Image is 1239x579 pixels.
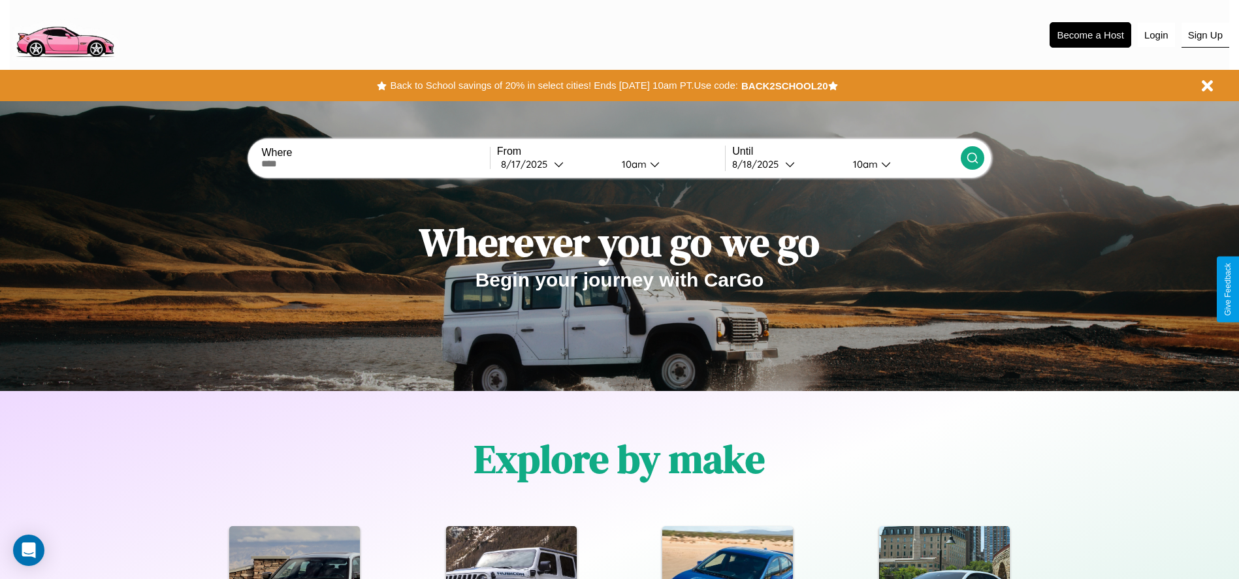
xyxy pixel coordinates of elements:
div: Open Intercom Messenger [13,535,44,566]
button: Login [1138,23,1175,47]
div: 8 / 17 / 2025 [501,158,554,170]
label: From [497,146,725,157]
div: 10am [615,158,650,170]
div: Give Feedback [1223,263,1232,316]
img: logo [10,7,120,61]
button: 10am [611,157,726,171]
b: BACK2SCHOOL20 [741,80,828,91]
button: 10am [843,157,961,171]
div: 8 / 18 / 2025 [732,158,785,170]
button: 8/17/2025 [497,157,611,171]
label: Until [732,146,960,157]
button: Back to School savings of 20% in select cities! Ends [DATE] 10am PT.Use code: [387,76,741,95]
label: Where [261,147,489,159]
button: Sign Up [1182,23,1229,48]
h1: Explore by make [474,432,765,486]
button: Become a Host [1050,22,1131,48]
div: 10am [846,158,881,170]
